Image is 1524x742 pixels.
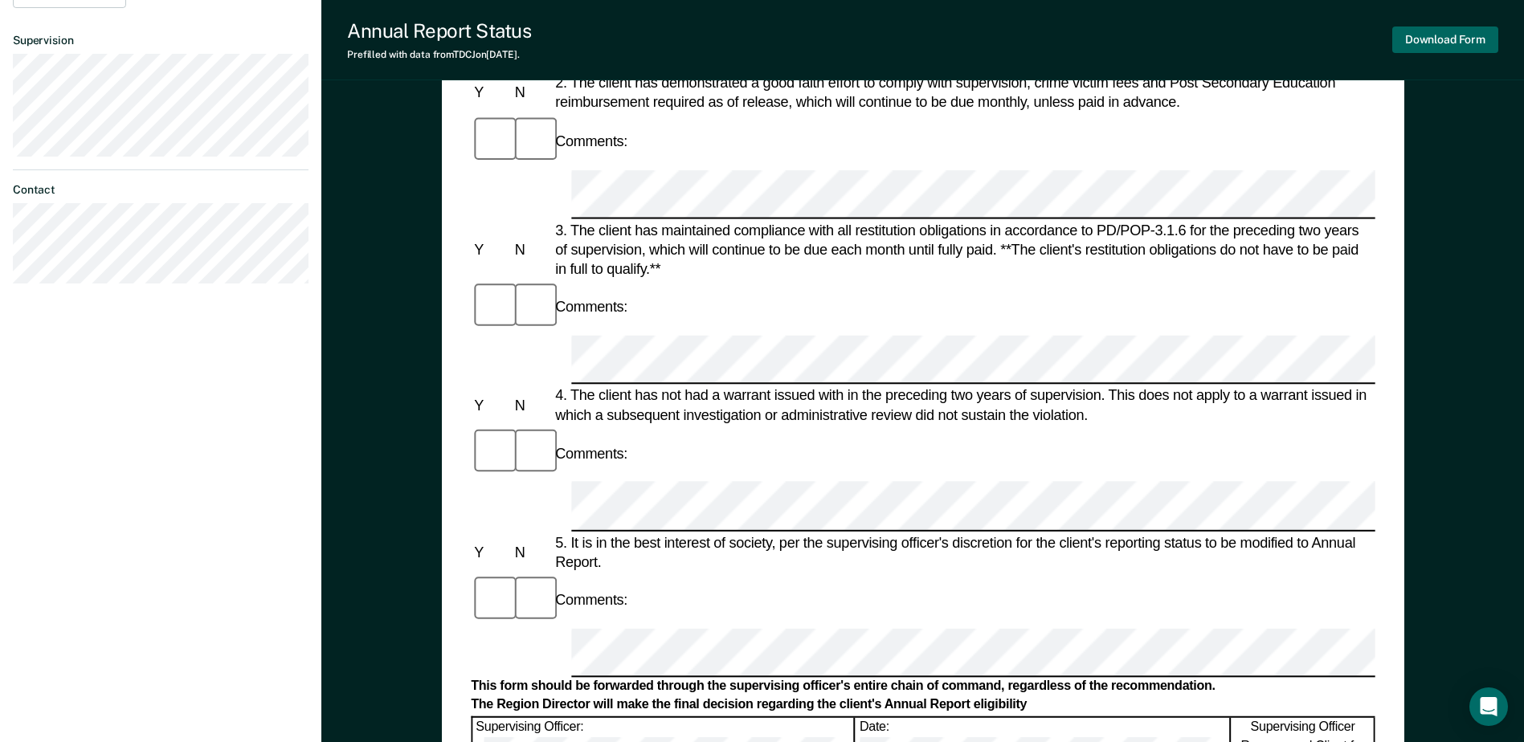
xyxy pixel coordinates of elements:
div: This form should be forwarded through the supervising officer's entire chain of command, regardle... [471,679,1375,695]
div: Comments: [552,590,631,609]
dt: Contact [13,183,308,197]
div: Y [471,84,511,103]
div: Annual Report Status [347,19,531,43]
div: Open Intercom Messenger [1469,687,1508,726]
div: N [511,84,551,103]
div: Prefilled with data from TDCJ on [DATE] . [347,49,531,60]
div: 5. It is in the best interest of society, per the supervising officer's discretion for the client... [552,532,1375,571]
button: Download Form [1392,26,1498,53]
div: Comments: [552,444,631,463]
div: Comments: [552,132,631,151]
div: 2. The client has demonstrated a good faith effort to comply with supervision, crime victim fees ... [552,74,1375,112]
div: 4. The client has not had a warrant issued with in the preceding two years of supervision. This d... [552,386,1375,425]
div: N [511,542,551,561]
div: Comments: [552,297,631,316]
div: Y [471,396,511,415]
div: Y [471,542,511,561]
div: N [511,240,551,259]
div: 3. The client has maintained compliance with all restitution obligations in accordance to PD/POP-... [552,220,1375,279]
div: N [511,396,551,415]
dt: Supervision [13,34,308,47]
div: The Region Director will make the final decision regarding the client's Annual Report eligibility [471,697,1375,714]
div: Y [471,240,511,259]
